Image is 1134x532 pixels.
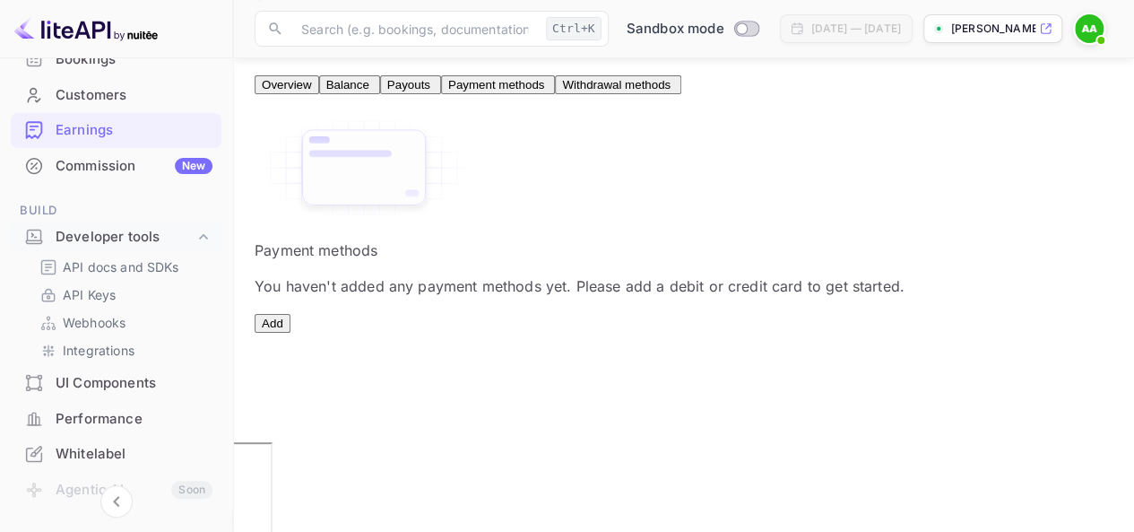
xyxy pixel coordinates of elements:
span: Withdrawal methods [562,78,671,92]
div: Performance [56,409,212,430]
span: Balance [326,78,369,92]
div: Switch to Production mode [619,19,766,39]
p: [PERSON_NAME]-ad3o6.nuitee... [951,21,1035,37]
span: Sandbox mode [627,19,724,39]
div: Developer tools [56,227,195,248]
div: New [175,158,212,174]
span: Build [11,201,221,221]
img: Add Card [255,116,473,220]
div: Customers [56,85,212,106]
a: API Keys [39,285,207,304]
div: scrollable auto tabs example [255,73,1112,94]
div: Customers [11,78,221,113]
div: UI Components [56,373,212,394]
span: Payment methods [448,78,544,92]
div: Earnings [56,120,212,141]
a: Earnings [11,113,221,146]
a: UI Components [11,366,221,399]
a: Performance [11,402,221,435]
div: Performance [11,402,221,437]
span: Payouts [387,78,430,92]
img: LiteAPI logo [14,14,158,43]
div: Bookings [11,42,221,77]
button: Add [255,314,290,333]
img: Ali Affan [1075,14,1104,43]
span: Overview [262,78,312,92]
p: You haven't added any payment methods yet. Please add a debit or credit card to get started. [255,275,1112,297]
div: Integrations [32,337,214,363]
p: Payment methods [255,240,1112,261]
div: Bookings [56,49,212,70]
input: Search (e.g. bookings, documentation) [290,11,539,47]
div: Developer tools [11,222,221,253]
a: Customers [11,78,221,111]
a: API docs and SDKs [39,257,207,276]
p: API Keys [63,285,116,304]
a: Integrations [39,341,207,360]
div: API docs and SDKs [32,254,214,280]
a: Bookings [11,42,221,75]
p: API docs and SDKs [63,257,179,276]
div: [DATE] — [DATE] [811,21,901,37]
div: UI Components [11,366,221,401]
a: Webhooks [39,313,207,332]
p: Integrations [63,341,134,360]
div: Commission [56,156,212,177]
div: Webhooks [32,310,214,336]
div: Earnings [11,113,221,148]
div: API Keys [32,282,214,308]
div: Ctrl+K [546,17,602,40]
div: CommissionNew [11,149,221,184]
a: CommissionNew [11,149,221,182]
p: Webhooks [63,313,126,332]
